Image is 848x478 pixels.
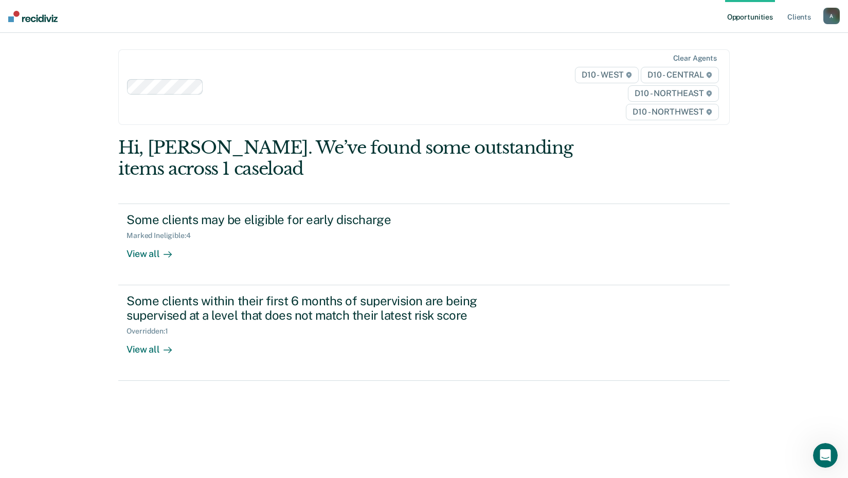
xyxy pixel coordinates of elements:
[127,293,488,323] div: Some clients within their first 6 months of supervision are being supervised at a level that does...
[127,240,184,260] div: View all
[118,137,607,179] div: Hi, [PERSON_NAME]. We’ve found some outstanding items across 1 caseload
[626,104,718,120] span: D10 - NORTHWEST
[673,54,717,63] div: Clear agents
[127,336,184,356] div: View all
[813,443,838,468] iframe: Intercom live chat
[641,67,719,83] span: D10 - CENTRAL
[127,212,488,227] div: Some clients may be eligible for early discharge
[118,285,730,381] a: Some clients within their first 6 months of supervision are being supervised at a level that does...
[127,231,199,240] div: Marked Ineligible : 4
[127,327,176,336] div: Overridden : 1
[118,204,730,285] a: Some clients may be eligible for early dischargeMarked Ineligible:4View all
[628,85,718,102] span: D10 - NORTHEAST
[823,8,840,24] button: A
[575,67,639,83] span: D10 - WEST
[8,11,58,22] img: Recidiviz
